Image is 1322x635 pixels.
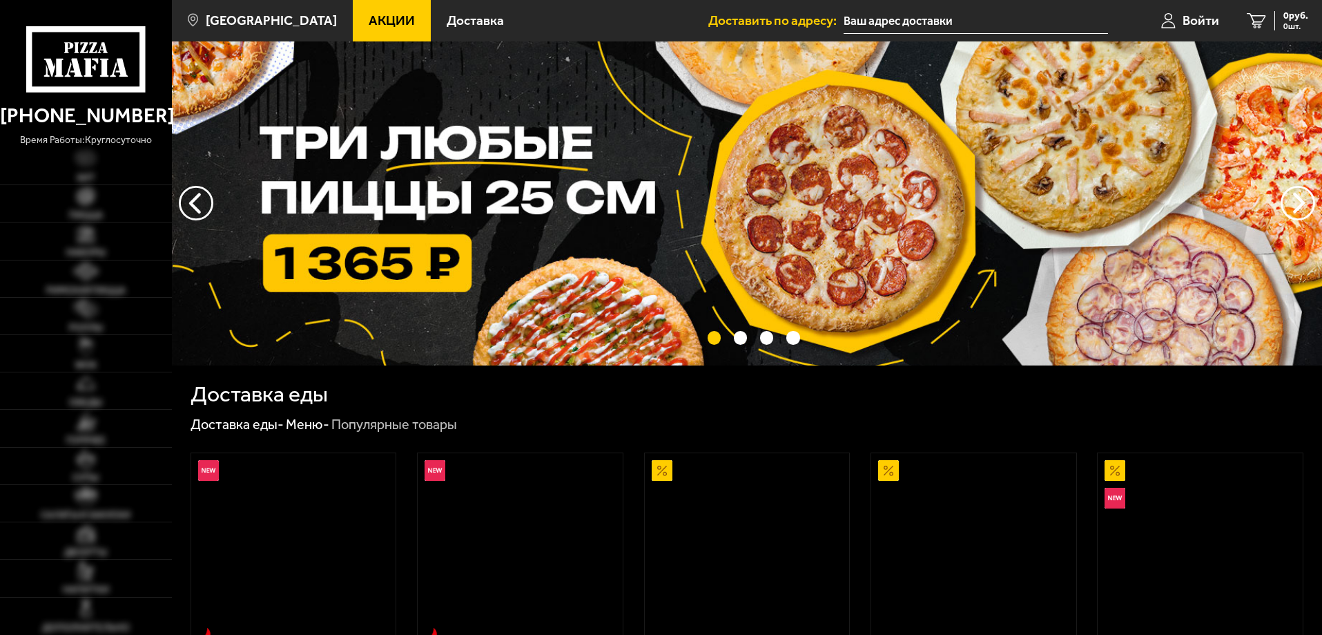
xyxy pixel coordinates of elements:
img: Акционный [878,460,899,481]
img: Акционный [652,460,672,481]
span: Роллы [69,323,103,333]
span: Пицца [69,211,103,220]
a: Доставка еды- [191,416,284,433]
span: Акции [369,14,415,27]
span: Обеды [69,398,102,408]
span: Хит [77,173,95,183]
img: Новинка [1105,488,1125,509]
span: Доставка [447,14,504,27]
span: Салаты и закуски [41,511,130,520]
span: Напитки [63,585,109,595]
span: Наборы [66,248,106,258]
button: точки переключения [734,331,747,344]
button: точки переключения [786,331,799,344]
span: 0 шт. [1283,22,1308,30]
span: Дополнительно [42,623,130,633]
span: Войти [1183,14,1219,27]
span: Горячее [66,436,106,446]
button: точки переключения [708,331,721,344]
a: Меню- [286,416,329,433]
span: 0 руб. [1283,11,1308,21]
span: WOK [75,361,97,370]
button: точки переключения [760,331,773,344]
button: следующий [179,186,213,220]
input: Ваш адрес доставки [844,8,1108,34]
div: Популярные товары [331,416,457,434]
span: [GEOGRAPHIC_DATA] [206,14,337,27]
img: Новинка [198,460,219,481]
span: Римская пицца [46,286,126,296]
img: Новинка [425,460,445,481]
span: Супы [72,473,99,483]
button: предыдущий [1281,186,1315,220]
span: Доставить по адресу: [708,14,844,27]
span: Десерты [64,548,107,558]
img: Акционный [1105,460,1125,481]
h1: Доставка еды [191,383,328,406]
